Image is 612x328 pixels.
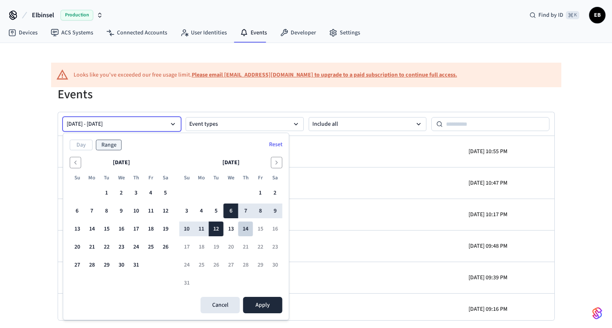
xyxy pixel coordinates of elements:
[129,185,143,200] button: Thursday, July 3rd, 2025
[158,222,173,236] button: Saturday, July 19th, 2025
[114,240,129,254] button: Wednesday, July 23rd, 2025
[70,157,81,168] button: Go to the Previous Month
[70,174,173,272] table: July 2025
[186,117,304,131] button: Event types
[85,204,99,218] button: Monday, July 7th, 2025
[271,157,282,168] button: Go to the Next Month
[224,258,238,272] button: Wednesday, August 27th, 2025
[99,240,114,254] button: Tuesday, July 22nd, 2025
[592,307,602,320] img: SeamLogoGradient.69752ec5.svg
[70,174,85,182] th: Sunday
[253,222,268,236] button: Friday, August 15th, 2025
[74,71,457,79] div: Looks like you've exceeded our free usage limit.
[566,11,579,19] span: ⌘ K
[268,222,282,236] button: Saturday, August 16th, 2025
[194,204,209,218] button: Monday, August 4th, 2025
[114,204,129,218] button: Wednesday, July 9th, 2025
[224,240,238,254] button: Wednesday, August 20th, 2025
[523,8,586,23] div: Find by ID⌘ K
[114,222,129,236] button: Wednesday, July 16th, 2025
[85,240,99,254] button: Monday, July 21st, 2025
[253,204,268,218] button: Friday, August 8th, 2025, selected
[590,8,605,23] span: EB
[63,117,181,131] button: [DATE] - [DATE]
[469,210,507,219] p: [DATE] 10:17 PM
[179,240,194,254] button: Sunday, August 17th, 2025
[243,297,282,313] button: Apply
[238,240,253,254] button: Thursday, August 21st, 2025
[194,222,209,236] button: Monday, August 11th, 2025, selected
[2,25,44,40] a: Devices
[158,174,173,182] th: Saturday
[201,297,240,313] button: Cancel
[143,174,158,182] th: Friday
[194,240,209,254] button: Monday, August 18th, 2025
[209,174,224,182] th: Tuesday
[194,174,209,182] th: Monday
[143,185,158,200] button: Friday, July 4th, 2025
[129,258,143,272] button: Thursday, July 31st, 2025
[143,222,158,236] button: Friday, July 18th, 2025
[85,174,99,182] th: Monday
[158,204,173,218] button: Saturday, July 12th, 2025
[209,258,224,272] button: Tuesday, August 26th, 2025
[469,179,507,187] p: [DATE] 10:47 PM
[323,25,367,40] a: Settings
[192,71,457,79] a: Please email [EMAIL_ADDRESS][DOMAIN_NAME] to upgrade to a paid subscription to continue full access.
[589,7,605,23] button: EB
[268,174,282,182] th: Saturday
[99,185,114,200] button: Tuesday, July 1st, 2025
[129,204,143,218] button: Thursday, July 10th, 2025
[114,258,129,272] button: Wednesday, July 30th, 2025
[268,185,282,200] button: Saturday, August 2nd, 2025
[238,204,253,218] button: Thursday, August 7th, 2025, selected
[70,140,93,150] button: Day
[99,174,114,182] th: Tuesday
[114,185,129,200] button: Wednesday, July 2nd, 2025
[224,174,238,182] th: Wednesday
[273,25,323,40] a: Developer
[58,87,555,102] h1: Events
[309,117,427,131] button: Include all
[99,204,114,218] button: Tuesday, July 8th, 2025
[179,174,282,290] table: August 2025
[469,242,507,250] p: [DATE] 09:48 PM
[158,240,173,254] button: Saturday, July 26th, 2025
[233,25,273,40] a: Events
[209,240,224,254] button: Tuesday, August 19th, 2025
[99,258,114,272] button: Tuesday, July 29th, 2025
[268,258,282,272] button: Saturday, August 30th, 2025
[538,11,563,19] span: Find by ID
[469,274,507,282] p: [DATE] 09:39 PM
[238,174,253,182] th: Thursday
[179,204,194,218] button: Sunday, August 3rd, 2025
[469,305,507,313] p: [DATE] 09:16 PM
[253,174,268,182] th: Friday
[179,174,194,182] th: Sunday
[224,204,238,218] button: Wednesday, August 6th, 2025, selected
[143,240,158,254] button: Friday, July 25th, 2025
[70,240,85,254] button: Sunday, July 20th, 2025
[194,258,209,272] button: Monday, August 25th, 2025
[61,10,93,20] span: Production
[70,222,85,236] button: Sunday, July 13th, 2025
[85,258,99,272] button: Monday, July 28th, 2025
[222,158,240,167] span: [DATE]
[238,258,253,272] button: Thursday, August 28th, 2025
[179,222,194,236] button: Sunday, August 10th, 2025, selected
[143,204,158,218] button: Friday, July 11th, 2025
[469,147,507,156] p: [DATE] 10:55 PM
[99,222,114,236] button: Tuesday, July 15th, 2025
[253,240,268,254] button: Friday, August 22nd, 2025
[129,174,143,182] th: Thursday
[253,185,268,200] button: Friday, August 1st, 2025
[129,240,143,254] button: Thursday, July 24th, 2025
[179,258,194,272] button: Sunday, August 24th, 2025
[129,222,143,236] button: Thursday, July 17th, 2025
[174,25,233,40] a: User Identities
[238,222,253,236] button: Today, Thursday, August 14th, 2025
[209,222,224,236] button: Tuesday, August 12th, 2025, selected
[253,258,268,272] button: Friday, August 29th, 2025
[85,222,99,236] button: Monday, July 14th, 2025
